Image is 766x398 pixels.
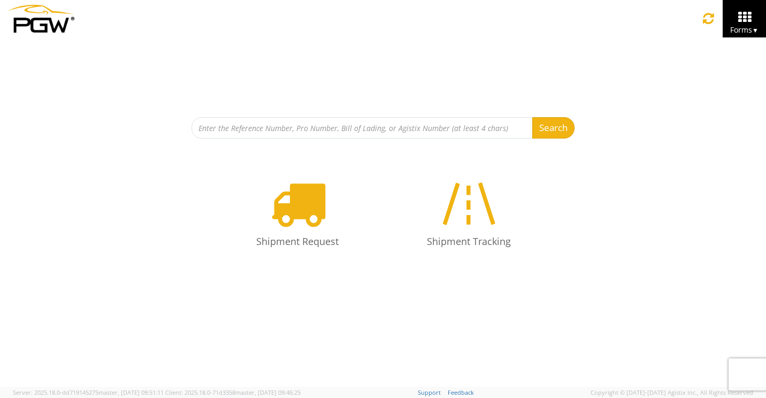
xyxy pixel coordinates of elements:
[418,388,441,396] a: Support
[13,388,164,396] span: Server: 2025.18.0-dd719145275
[165,388,301,396] span: Client: 2025.18.0-71d3358
[730,25,759,35] span: Forms
[388,165,549,263] a: Shipment Tracking
[8,5,74,33] img: pgw-form-logo-1aaa8060b1cc70fad034.png
[532,117,574,139] button: Search
[228,236,367,247] h4: Shipment Request
[752,26,759,35] span: ▼
[591,388,753,397] span: Copyright © [DATE]-[DATE] Agistix Inc., All Rights Reserved
[217,165,378,263] a: Shipment Request
[399,236,538,247] h4: Shipment Tracking
[191,117,533,139] input: Enter the Reference Number, Pro Number, Bill of Lading, or Agistix Number (at least 4 chars)
[448,388,474,396] a: Feedback
[235,388,301,396] span: master, [DATE] 09:46:25
[98,388,164,396] span: master, [DATE] 09:51:11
